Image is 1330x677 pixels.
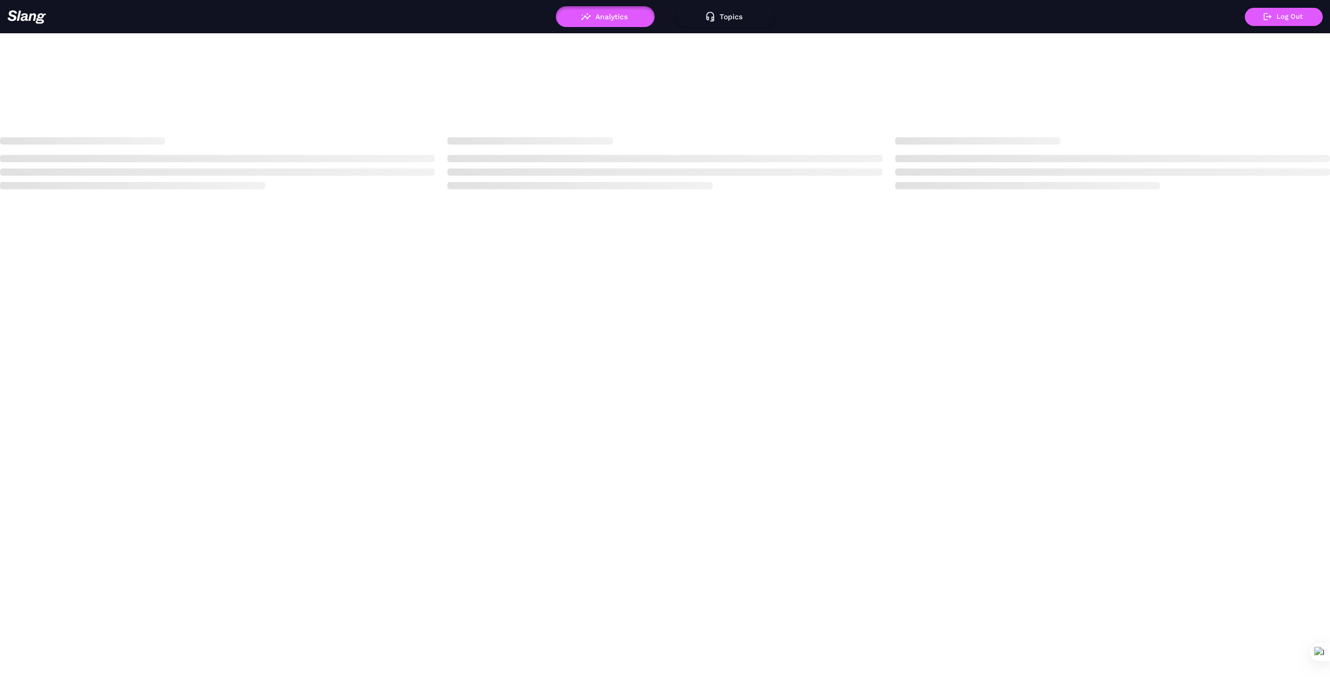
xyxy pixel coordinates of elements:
button: Log Out [1245,8,1323,26]
button: Topics [675,6,774,27]
a: Analytics [556,12,655,20]
button: Analytics [556,6,655,27]
img: 623511267c55cb56e2f2a487_logo2.png [7,10,46,24]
